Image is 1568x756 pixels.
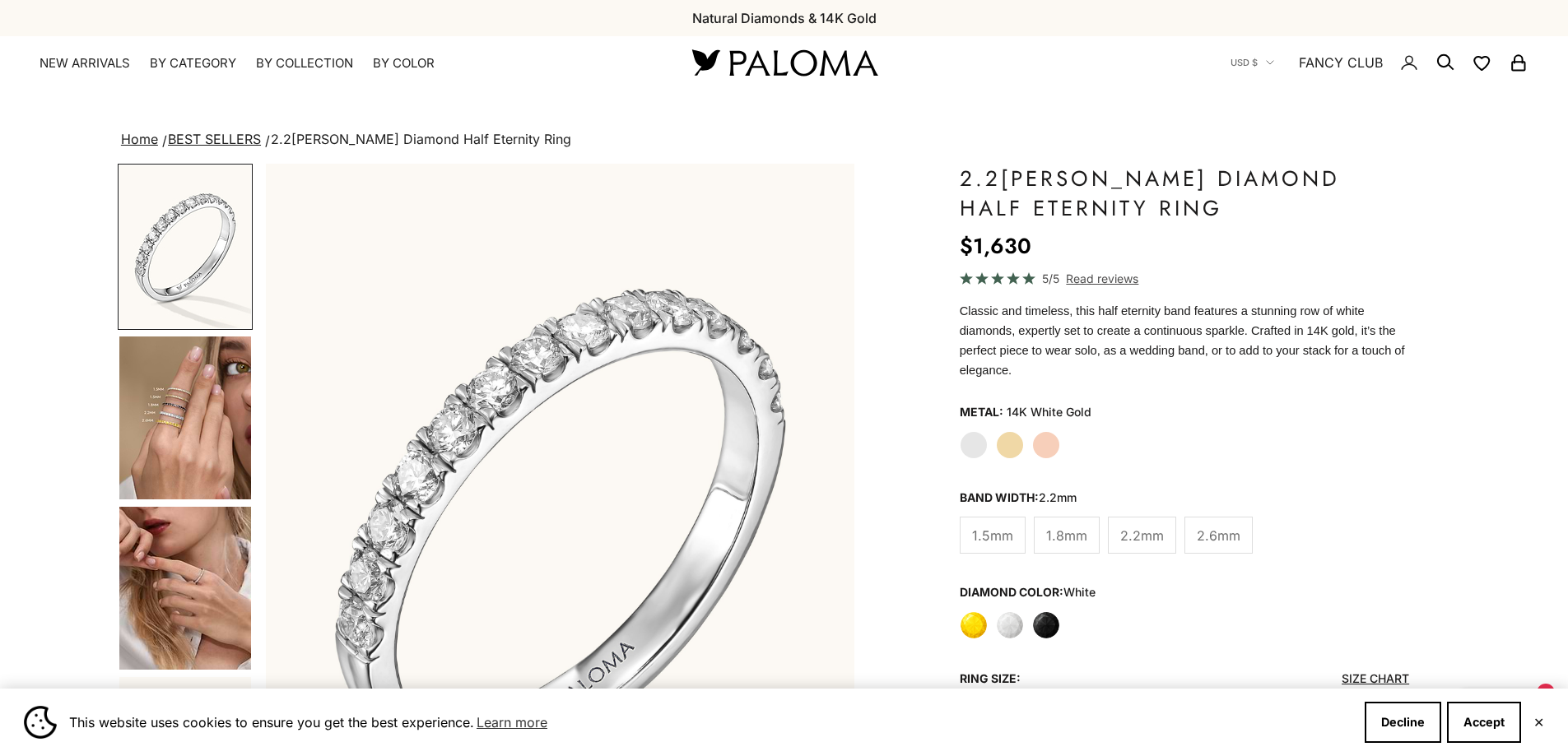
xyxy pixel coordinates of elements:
[118,335,253,501] button: Go to item 4
[972,525,1013,546] span: 1.5mm
[1231,55,1258,70] span: USD $
[1066,269,1138,288] span: Read reviews
[119,507,251,670] img: #YellowGold #WhiteGold #RoseGold
[1365,702,1441,743] button: Decline
[168,131,261,147] a: BEST SELLERS
[271,131,571,147] span: 2.2[PERSON_NAME] Diamond Half Eternity Ring
[960,269,1410,288] a: 5/5 Read reviews
[960,400,1003,424] legend: Metal:
[960,485,1077,510] legend: Band Width:
[692,7,877,29] p: Natural Diamonds & 14K Gold
[119,336,251,499] img: #YellowGold #WhiteGold #RoseGold
[1039,490,1077,504] variant-option-value: 2.2mm
[1342,671,1409,685] a: Size Chart
[121,131,158,147] a: Home
[40,55,653,72] nav: Primary navigation
[256,55,353,72] summary: By Collection
[118,128,1450,151] nav: breadcrumbs
[1231,36,1528,89] nav: Secondary navigation
[1046,525,1087,546] span: 1.8mm
[960,666,1021,691] legend: Ring Size:
[1533,717,1544,727] button: Close
[1120,525,1164,546] span: 2.2mm
[118,164,253,330] button: Go to item 1
[40,55,130,72] a: NEW ARRIVALS
[373,55,435,72] summary: By Color
[960,304,1405,377] span: Classic and timeless, this half eternity band features a stunning row of white diamonds, expertly...
[474,710,550,735] a: Learn more
[960,164,1410,223] h1: 2.2[PERSON_NAME] Diamond Half Eternity Ring
[1063,585,1096,599] variant-option-value: white
[118,505,253,671] button: Go to item 5
[119,165,251,328] img: #WhiteGold
[960,230,1031,262] sale-price: $1,630
[1299,52,1383,73] a: FANCY CLUB
[1042,269,1059,288] span: 5/5
[960,580,1096,605] legend: Diamond Color:
[150,55,236,72] summary: By Category
[69,710,1352,735] span: This website uses cookies to ensure you get the best experience.
[1007,400,1091,424] variant-option-value: 14K White Gold
[1447,702,1521,743] button: Accept
[1231,55,1274,70] button: USD $
[1197,525,1240,546] span: 2.6mm
[24,706,57,739] img: Cookie banner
